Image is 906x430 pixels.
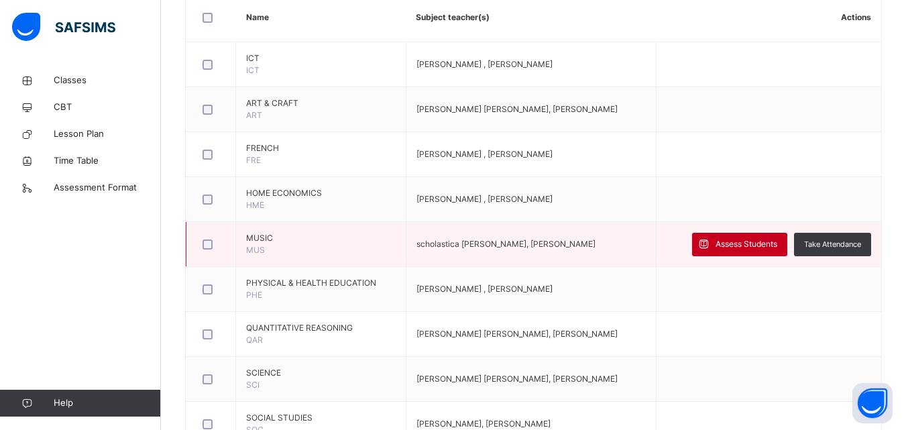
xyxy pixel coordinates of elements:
[54,154,161,168] span: Time Table
[54,101,161,114] span: CBT
[246,380,260,390] span: SCI
[246,277,396,289] span: PHYSICAL & HEALTH EDUCATION
[246,155,261,165] span: FRE
[54,181,161,195] span: Assessment Format
[246,65,260,75] span: ICT
[416,59,553,69] span: [PERSON_NAME] , [PERSON_NAME]
[852,383,893,423] button: Open asap
[416,329,618,339] span: [PERSON_NAME] [PERSON_NAME], [PERSON_NAME]
[716,238,777,250] span: Assess Students
[416,374,618,384] span: [PERSON_NAME] [PERSON_NAME], [PERSON_NAME]
[246,110,262,120] span: ART
[54,127,161,141] span: Lesson Plan
[246,290,262,300] span: PHE
[54,396,160,410] span: Help
[246,322,396,334] span: QUANTITATIVE REASONING
[54,74,161,87] span: Classes
[416,284,553,294] span: [PERSON_NAME] , [PERSON_NAME]
[246,335,263,345] span: QAR
[246,142,396,154] span: FRENCH
[416,104,618,114] span: [PERSON_NAME] [PERSON_NAME], [PERSON_NAME]
[416,149,553,159] span: [PERSON_NAME] , [PERSON_NAME]
[246,245,265,255] span: MUS
[246,412,396,424] span: SOCIAL STUDIES
[246,97,396,109] span: ART & CRAFT
[416,419,551,429] span: [PERSON_NAME], [PERSON_NAME]
[416,194,553,204] span: [PERSON_NAME] , [PERSON_NAME]
[246,187,396,199] span: HOME ECONOMICS
[416,239,596,249] span: scholastica [PERSON_NAME], [PERSON_NAME]
[246,367,396,379] span: SCIENCE
[246,232,396,244] span: MUSIC
[246,200,264,210] span: HME
[804,239,861,250] span: Take Attendance
[12,13,115,41] img: safsims
[246,52,396,64] span: ICT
